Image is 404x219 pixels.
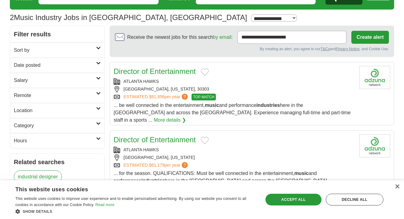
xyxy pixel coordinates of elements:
a: Director of Entertainment [114,67,196,75]
div: This website uses cookies [15,184,240,193]
h2: Related searches [14,157,101,167]
h2: Salary [14,77,96,84]
a: Remote [10,88,104,103]
strong: music [205,103,219,108]
a: by email [213,34,231,40]
div: [GEOGRAPHIC_DATA], [US_STATE], 30303 [114,86,354,92]
div: Decline all [326,194,383,205]
span: Show details [23,209,52,214]
span: ... be well connected in the entertainment, and performance here in the [GEOGRAPHIC_DATA] and acr... [114,103,351,123]
span: $61,179 [149,163,165,168]
a: Location [10,103,104,118]
div: Show details [15,208,256,214]
span: TOP MATCH [192,94,216,100]
strong: music [294,171,309,176]
span: ... for the season. QUALIFICATIONS: Must be well connected in the entertainment, and performance ... [114,171,329,191]
a: Salary [10,73,104,88]
a: T&Cs [321,47,330,51]
h2: Filter results [10,26,104,43]
a: Privacy Notice [336,47,360,51]
a: Category [10,118,104,133]
h2: Date posted [14,62,96,69]
span: Receive the newest jobs for this search : [127,34,232,41]
button: Add to favorite jobs [201,68,209,76]
a: Sort by [10,43,104,58]
h2: Hours [14,137,96,144]
h2: Category [14,122,96,129]
a: Date posted [10,58,104,73]
img: Company logo [359,134,390,157]
a: Hours [10,133,104,148]
span: ? [182,94,188,100]
div: ATLANTA HAWKS [114,78,354,85]
a: industrial designer [14,170,62,183]
span: $81,856 [149,94,165,99]
button: Create alert [351,31,389,44]
div: ATLANTA HAWKS [114,147,354,153]
h2: Sort by [14,47,96,54]
a: ESTIMATED:$81,856per year? [123,94,189,100]
a: Director of Entertainment [114,136,196,144]
span: 2 [10,12,14,23]
div: Close [395,185,399,189]
a: More details ❯ [154,116,186,124]
h2: Location [14,107,96,114]
strong: industries [141,178,165,183]
div: Accept all [265,194,321,205]
a: ESTIMATED:$61,179per year? [123,162,189,168]
div: By creating an alert, you agree to our and , and Cookie Use. [115,46,389,52]
strong: industries [256,103,280,108]
img: Company logo [359,66,390,89]
a: Read more, opens a new window [95,203,115,207]
h2: Remote [14,92,96,99]
span: This website uses cookies to improve user experience and to enable personalised advertising. By u... [15,197,246,207]
button: Add to favorite jobs [201,137,209,144]
div: [GEOGRAPHIC_DATA], [US_STATE] [114,154,354,161]
h1: Music Industry Jobs in [GEOGRAPHIC_DATA], [GEOGRAPHIC_DATA] [10,13,247,22]
span: ? [182,162,188,168]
